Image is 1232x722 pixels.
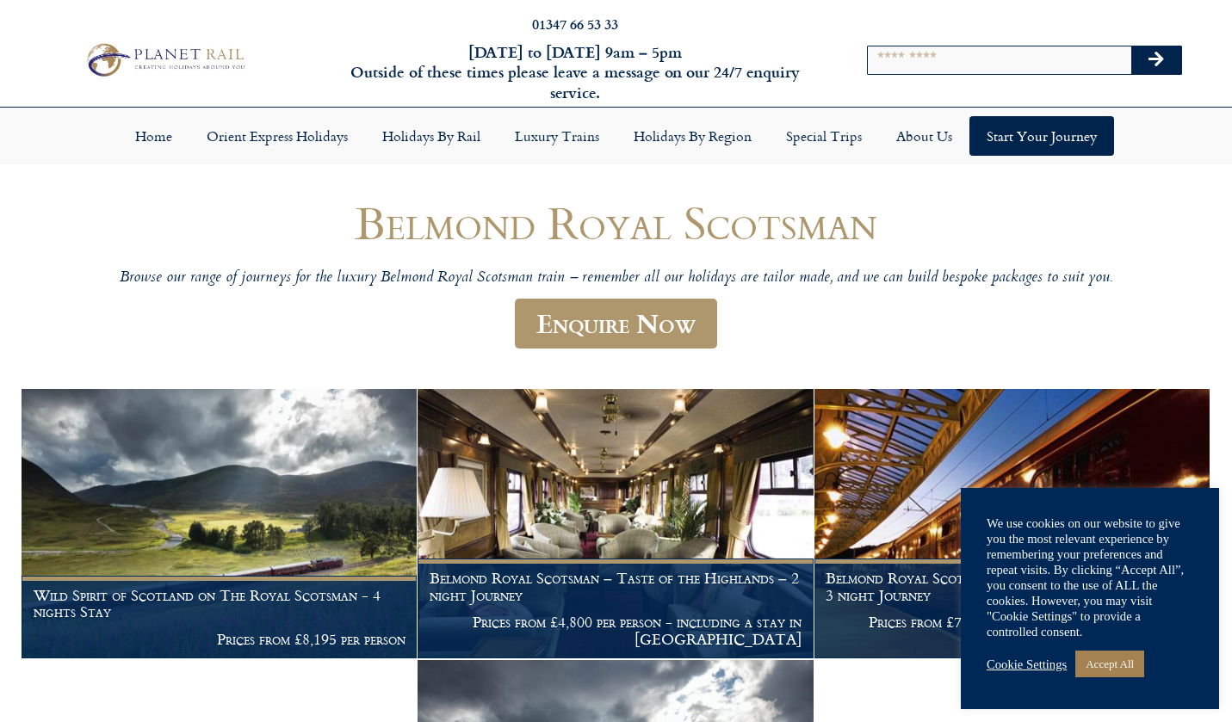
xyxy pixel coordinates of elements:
[418,389,814,659] a: Belmond Royal Scotsman – Taste of the Highlands – 2 night Journey Prices from £4,800 per person -...
[814,389,1210,658] img: The Royal Scotsman Planet Rail Holidays
[189,116,365,156] a: Orient Express Holidays
[515,299,717,349] a: Enquire Now
[532,14,618,34] a: 01347 66 53 33
[498,116,616,156] a: Luxury Trains
[22,389,418,659] a: Wild Spirit of Scotland on The Royal Scotsman - 4 nights Stay Prices from £8,195 per person
[987,657,1067,672] a: Cookie Settings
[430,614,802,647] p: Prices from £4,800 per person - including a stay in [GEOGRAPHIC_DATA]
[430,570,802,603] h1: Belmond Royal Scotsman – Taste of the Highlands – 2 night Journey
[826,570,1198,603] h1: Belmond Royal Scotsman – Western Scenic Wonders – 3 night Journey
[100,197,1133,248] h1: Belmond Royal Scotsman
[969,116,1114,156] a: Start your Journey
[1075,651,1144,677] a: Accept All
[34,587,406,620] h1: Wild Spirit of Scotland on The Royal Scotsman - 4 nights Stay
[9,116,1223,156] nav: Menu
[34,631,406,648] p: Prices from £8,195 per person
[365,116,498,156] a: Holidays by Rail
[826,614,1198,647] p: Prices from £7,000 per person - including a stay in [GEOGRAPHIC_DATA]
[80,40,249,81] img: Planet Rail Train Holidays Logo
[118,116,189,156] a: Home
[333,42,817,102] h6: [DATE] to [DATE] 9am – 5pm Outside of these times please leave a message on our 24/7 enquiry serv...
[1131,46,1181,74] button: Search
[814,389,1210,659] a: Belmond Royal Scotsman – Western Scenic Wonders – 3 night Journey Prices from £7,000 per person -...
[100,268,1133,288] p: Browse our range of journeys for the luxury Belmond Royal Scotsman train – remember all our holid...
[616,116,769,156] a: Holidays by Region
[879,116,969,156] a: About Us
[769,116,879,156] a: Special Trips
[987,515,1193,639] div: We use cookies on our website to give you the most relevant experience by remembering your prefer...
